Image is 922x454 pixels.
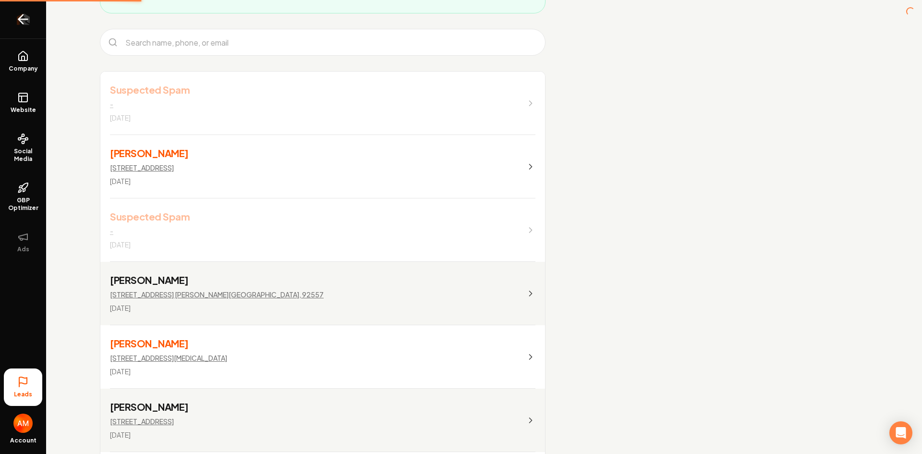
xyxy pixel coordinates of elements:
[5,65,42,73] span: Company
[4,147,42,163] span: Social Media
[4,43,42,80] a: Company
[100,198,545,262] a: Suspected Spam-[DATE]
[4,174,42,220] a: GBP Optimizer
[110,430,131,439] span: [DATE]
[110,113,131,122] span: [DATE]
[13,414,33,433] img: Aidan Martinez
[110,353,227,363] p: [STREET_ADDRESS][MEDICAL_DATA]
[110,240,131,249] span: [DATE]
[110,273,324,287] h3: [PERSON_NAME]
[110,304,131,312] span: [DATE]
[13,245,33,253] span: Ads
[7,106,40,114] span: Website
[100,135,545,198] a: [PERSON_NAME][STREET_ADDRESS][DATE]
[100,262,545,325] a: [PERSON_NAME][STREET_ADDRESS] [PERSON_NAME][GEOGRAPHIC_DATA], 92557[DATE]
[889,421,912,444] div: Open Intercom Messenger
[110,337,227,350] h3: [PERSON_NAME]
[110,147,189,160] h3: [PERSON_NAME]
[4,84,42,122] a: Website
[110,417,174,426] p: [STREET_ADDRESS]
[4,125,42,171] a: Social Media
[120,31,541,54] input: Search name, phone, or email
[10,437,36,444] span: Account
[110,177,131,185] span: [DATE]
[100,72,545,135] a: Suspected Spam-[DATE]
[4,196,42,212] span: GBP Optimizer
[110,210,190,223] h3: Suspected Spam
[110,367,131,376] span: [DATE]
[110,83,190,97] h3: Suspected Spam
[110,163,174,172] p: [STREET_ADDRESS]
[110,99,113,109] p: -
[110,400,189,414] h3: [PERSON_NAME]
[4,223,42,261] button: Ads
[100,325,545,389] a: [PERSON_NAME][STREET_ADDRESS][MEDICAL_DATA][DATE]
[13,410,33,433] button: Open user button
[110,290,324,299] p: [STREET_ADDRESS] [PERSON_NAME][GEOGRAPHIC_DATA], 92557
[100,389,545,452] a: [PERSON_NAME][STREET_ADDRESS][DATE]
[110,226,113,236] p: -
